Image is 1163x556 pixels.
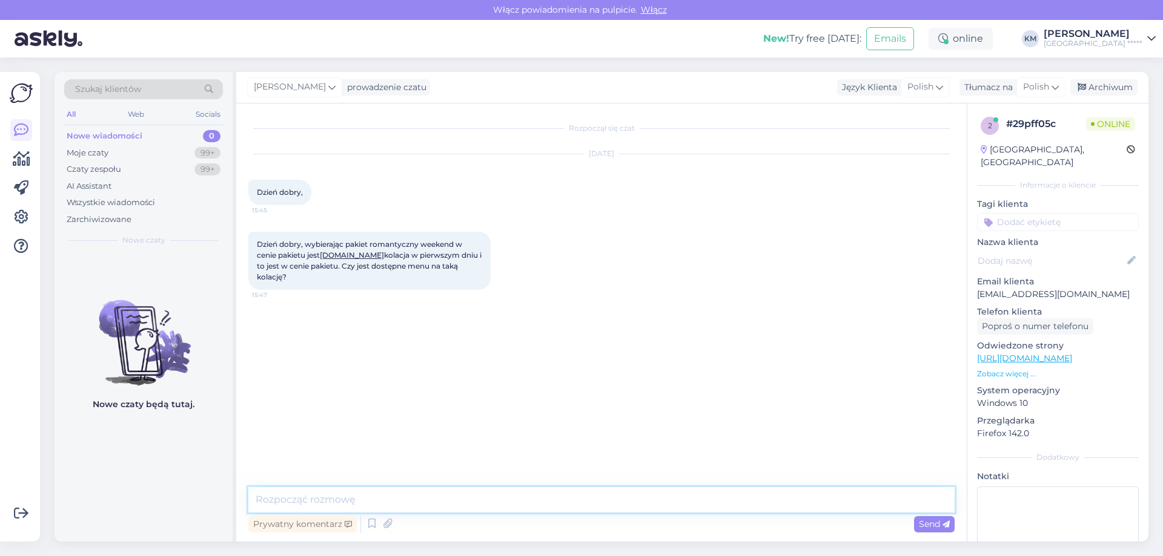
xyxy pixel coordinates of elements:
span: Polish [907,80,933,94]
a: [URL][DOMAIN_NAME] [977,353,1072,364]
div: online [929,28,993,50]
p: Przeglądarka [977,414,1139,427]
p: Notatki [977,470,1139,483]
div: Web [125,106,147,122]
span: Send [919,518,950,529]
div: prowadzenie czatu [342,81,426,94]
a: [PERSON_NAME][GEOGRAPHIC_DATA] ***** [1044,29,1156,48]
p: Firefox 142.0 [977,427,1139,440]
div: Try free [DATE]: [763,31,861,46]
div: Rozpoczął się czat [248,123,955,134]
span: Szukaj klientów [75,83,141,96]
button: Emails [866,27,914,50]
div: Poproś o numer telefonu [977,318,1093,335]
p: System operacyjny [977,384,1139,397]
input: Dodać etykietę [977,213,1139,231]
div: 99+ [194,147,220,159]
span: Dzień dobry, wybierając pakiet romantyczny weekend w cenie pakietu jest kolacja w pierwszym dniu ... [257,240,483,281]
div: KM [1022,30,1039,47]
input: Dodaj nazwę [978,254,1125,267]
p: Odwiedzone strony [977,339,1139,352]
span: Włącz [637,4,671,15]
img: No chats [55,278,233,387]
div: Informacje o kliencie [977,180,1139,191]
span: 2 [988,121,992,130]
div: Tłumacz na [959,81,1013,94]
div: Moje czaty [67,147,108,159]
p: Tagi klienta [977,198,1139,211]
div: Język Klienta [837,81,897,94]
p: Email klienta [977,275,1139,288]
b: New! [763,33,789,44]
div: [GEOGRAPHIC_DATA], [GEOGRAPHIC_DATA] [981,143,1127,169]
div: AI Assistant [67,180,111,192]
span: Dzień dobry, [257,188,303,197]
span: 15:45 [252,206,297,215]
div: [PERSON_NAME] [1044,29,1142,39]
p: Zobacz więcej ... [977,368,1139,379]
div: All [64,106,78,122]
div: # 29pff05c [1006,117,1086,131]
div: Dodatkowy [977,452,1139,463]
div: Archiwum [1070,79,1138,96]
p: Windows 10 [977,397,1139,410]
span: Online [1086,117,1135,131]
div: Socials [193,106,223,122]
p: Telefon klienta [977,306,1139,318]
a: [DOMAIN_NAME] [320,250,384,260]
div: Zarchiwizowane [67,214,131,226]
span: Polish [1023,80,1049,94]
img: Askly Logo [10,82,33,105]
div: Prywatny komentarz [248,516,357,532]
div: [DATE] [248,148,955,159]
div: Nowe wiadomości [67,130,142,142]
div: 99+ [194,163,220,175]
p: Nowe czaty będą tutaj. [93,398,194,411]
span: Nowe czaty [122,235,165,246]
p: Nazwa klienta [977,236,1139,249]
div: Wszystkie wiadomości [67,197,155,209]
div: Czaty zespołu [67,163,121,175]
p: [EMAIL_ADDRESS][DOMAIN_NAME] [977,288,1139,301]
span: [PERSON_NAME] [254,80,326,94]
div: 0 [203,130,220,142]
span: 15:47 [252,290,297,299]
